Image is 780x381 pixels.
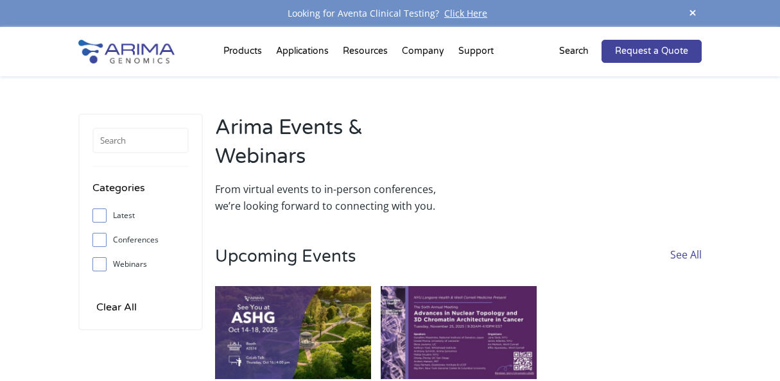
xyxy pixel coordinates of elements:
[670,246,702,286] a: See All
[78,40,175,63] img: Arima-Genomics-logo
[92,255,189,274] label: Webinars
[78,5,702,22] div: Looking for Aventa Clinical Testing?
[92,298,141,316] input: Clear All
[215,286,371,380] img: ashg-2025-500x300.jpg
[381,286,537,380] img: NYU-X-Post-No-Agenda-500x300.jpg
[92,128,189,153] input: Search
[215,114,452,181] h2: Arima Events & Webinars
[92,180,189,206] h4: Categories
[215,181,452,214] p: From virtual events to in-person conferences, we’re looking forward to connecting with you.
[92,230,189,250] label: Conferences
[439,7,492,19] a: Click Here
[215,246,356,286] h3: Upcoming Events
[559,43,589,60] p: Search
[602,40,702,63] a: Request a Quote
[92,206,189,225] label: Latest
